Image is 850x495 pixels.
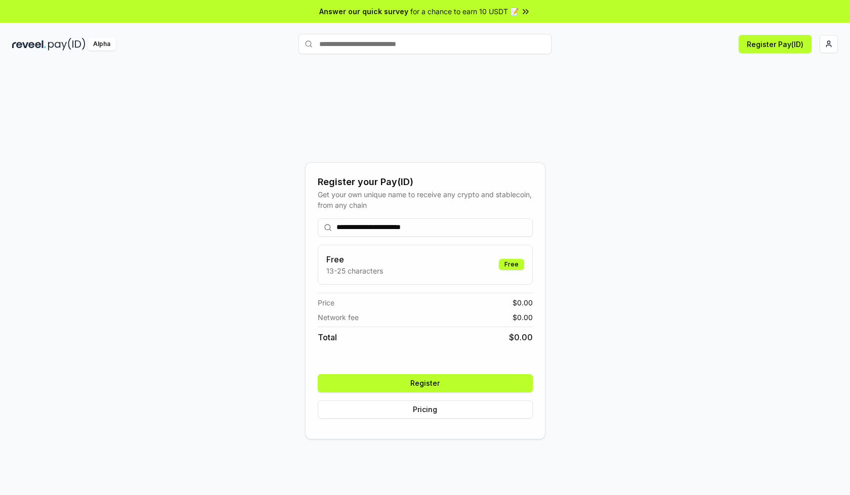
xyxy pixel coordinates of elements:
p: 13-25 characters [326,265,383,276]
div: Alpha [88,38,116,51]
div: Get your own unique name to receive any crypto and stablecoin, from any chain [318,189,533,210]
span: $ 0.00 [509,331,533,343]
button: Pricing [318,400,533,419]
span: $ 0.00 [513,312,533,323]
div: Register your Pay(ID) [318,175,533,189]
h3: Free [326,253,383,265]
span: Price [318,297,334,308]
span: for a chance to earn 10 USDT 📝 [410,6,519,17]
img: reveel_dark [12,38,46,51]
span: Network fee [318,312,359,323]
button: Register [318,374,533,392]
button: Register Pay(ID) [739,35,812,53]
img: pay_id [48,38,86,51]
div: Free [499,259,524,270]
span: Total [318,331,337,343]
span: $ 0.00 [513,297,533,308]
span: Answer our quick survey [319,6,408,17]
